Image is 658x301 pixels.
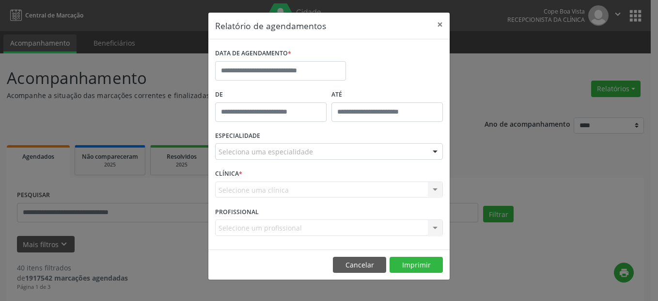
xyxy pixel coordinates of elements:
button: Close [430,13,450,36]
label: PROFISSIONAL [215,204,259,219]
h5: Relatório de agendamentos [215,19,326,32]
label: ESPECIALIDADE [215,129,260,144]
label: CLÍNICA [215,167,242,182]
button: Cancelar [333,257,386,273]
span: Seleciona uma especialidade [219,147,313,157]
label: DATA DE AGENDAMENTO [215,46,291,61]
label: De [215,87,327,102]
label: ATÉ [331,87,443,102]
button: Imprimir [390,257,443,273]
